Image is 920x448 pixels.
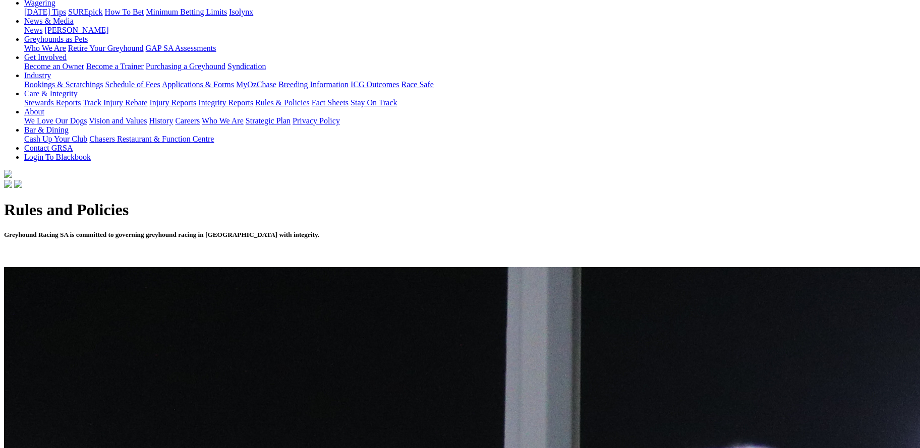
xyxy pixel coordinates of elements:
[89,116,147,125] a: Vision and Values
[351,98,397,107] a: Stay On Track
[24,35,88,43] a: Greyhounds as Pets
[24,135,916,144] div: Bar & Dining
[24,116,87,125] a: We Love Our Dogs
[24,62,916,71] div: Get Involved
[68,8,102,16] a: SUREpick
[149,98,196,107] a: Injury Reports
[24,98,81,107] a: Stewards Reports
[146,44,216,52] a: GAP SA Assessments
[4,180,12,188] img: facebook.svg
[293,116,340,125] a: Privacy Policy
[24,44,916,53] div: Greyhounds as Pets
[278,80,349,89] a: Breeding Information
[24,71,51,80] a: Industry
[68,44,144,52] a: Retire Your Greyhound
[162,80,234,89] a: Applications & Forms
[312,98,349,107] a: Fact Sheets
[227,62,266,71] a: Syndication
[255,98,310,107] a: Rules & Policies
[105,80,160,89] a: Schedule of Fees
[4,170,12,178] img: logo-grsa-white.png
[24,98,916,107] div: Care & Integrity
[229,8,253,16] a: Isolynx
[236,80,276,89] a: MyOzChase
[351,80,399,89] a: ICG Outcomes
[24,153,91,161] a: Login To Blackbook
[24,80,103,89] a: Bookings & Scratchings
[24,144,73,152] a: Contact GRSA
[24,17,74,25] a: News & Media
[14,180,22,188] img: twitter.svg
[24,26,42,34] a: News
[202,116,244,125] a: Who We Are
[146,8,227,16] a: Minimum Betting Limits
[86,62,144,71] a: Become a Trainer
[44,26,108,34] a: [PERSON_NAME]
[105,8,144,16] a: How To Bet
[24,135,87,143] a: Cash Up Your Club
[24,107,44,116] a: About
[24,62,84,71] a: Become an Owner
[198,98,253,107] a: Integrity Reports
[24,26,916,35] div: News & Media
[146,62,225,71] a: Purchasing a Greyhound
[24,8,916,17] div: Wagering
[246,116,291,125] a: Strategic Plan
[24,44,66,52] a: Who We Are
[24,89,78,98] a: Care & Integrity
[4,231,916,239] h5: Greyhound Racing SA is committed to governing greyhound racing in [GEOGRAPHIC_DATA] with integrity.
[24,80,916,89] div: Industry
[83,98,147,107] a: Track Injury Rebate
[401,80,433,89] a: Race Safe
[24,53,67,61] a: Get Involved
[24,125,69,134] a: Bar & Dining
[4,201,916,219] h1: Rules and Policies
[24,8,66,16] a: [DATE] Tips
[24,116,916,125] div: About
[149,116,173,125] a: History
[175,116,200,125] a: Careers
[89,135,214,143] a: Chasers Restaurant & Function Centre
